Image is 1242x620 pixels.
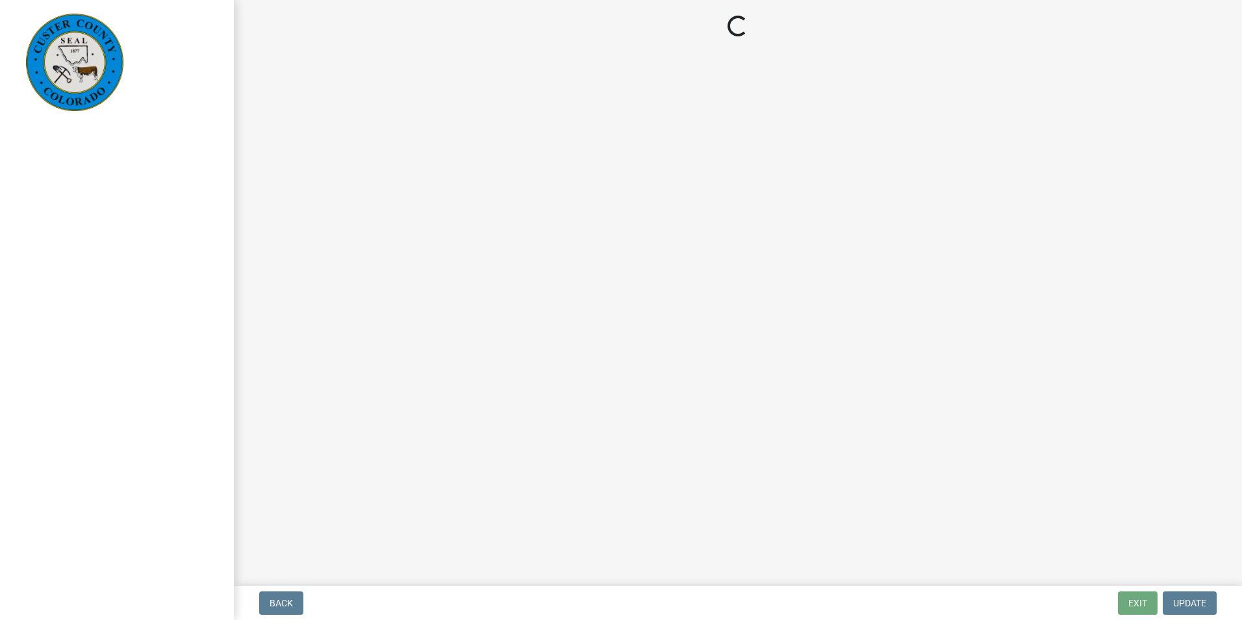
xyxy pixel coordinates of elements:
span: Update [1173,598,1206,608]
button: Update [1163,591,1217,615]
button: Exit [1118,591,1158,615]
span: Back [270,598,293,608]
button: Back [259,591,303,615]
img: Custer County, Colorado [26,14,123,111]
